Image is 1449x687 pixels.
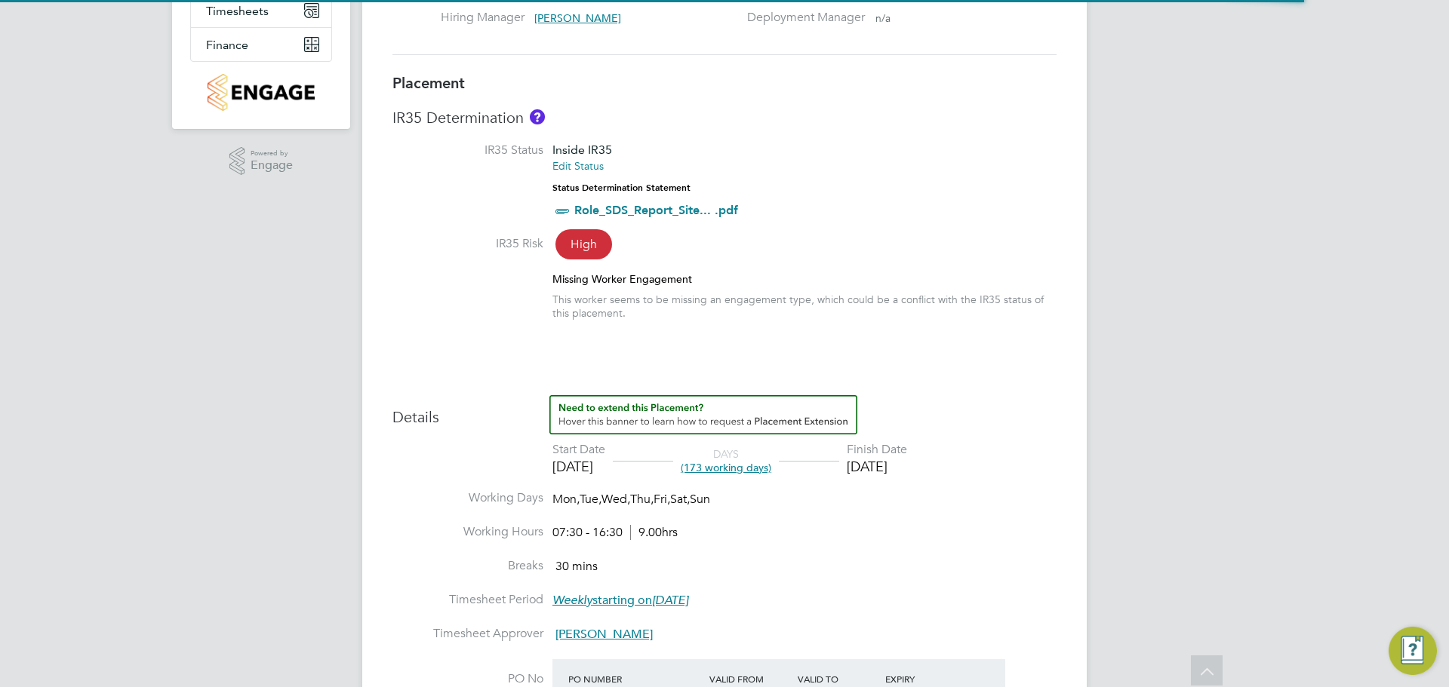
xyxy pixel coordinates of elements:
[251,159,293,172] span: Engage
[534,11,621,25] span: [PERSON_NAME]
[392,558,543,574] label: Breaks
[392,626,543,642] label: Timesheet Approver
[552,182,691,193] strong: Status Determination Statement
[206,4,269,18] span: Timesheets
[580,492,601,507] span: Tue,
[555,229,612,259] span: High
[552,143,612,157] span: Inside IR35
[191,28,331,61] button: Finance
[392,143,543,158] label: IR35 Status
[555,627,653,642] span: [PERSON_NAME]
[229,147,294,176] a: Powered byEngage
[190,74,332,111] a: Go to home page
[206,38,248,52] span: Finance
[552,593,688,608] span: starting on
[251,147,293,160] span: Powered by
[630,492,654,507] span: Thu,
[549,395,857,434] button: How to extend a Placement?
[392,108,1057,127] h3: IR35 Determination
[530,109,545,124] button: About IR35
[690,492,710,507] span: Sun
[392,671,543,687] label: PO No
[738,10,865,26] label: Deployment Manager
[552,593,592,608] em: Weekly
[555,559,598,574] span: 30 mins
[392,490,543,506] label: Working Days
[670,492,690,507] span: Sat,
[875,11,891,25] span: n/a
[681,461,771,474] span: (173 working days)
[847,442,907,458] div: Finish Date
[574,203,738,217] a: Role_SDS_Report_Site... .pdf
[673,447,779,474] div: DAYS
[441,10,524,26] label: Hiring Manager
[208,74,314,111] img: countryside-properties-logo-retina.png
[552,492,580,507] span: Mon,
[392,74,465,92] b: Placement
[392,592,543,608] label: Timesheet Period
[392,524,543,540] label: Working Hours
[552,442,605,458] div: Start Date
[392,395,1057,427] h3: Details
[847,458,907,475] div: [DATE]
[1389,627,1437,675] button: Engage Resource Center
[552,272,1057,286] div: Missing Worker Engagement
[552,293,1057,320] div: This worker seems to be missing an engagement type, which could be a conflict with the IR35 statu...
[630,525,678,540] span: 9.00hrs
[552,159,604,173] a: Edit Status
[552,525,678,541] div: 07:30 - 16:30
[652,593,688,608] em: [DATE]
[654,492,670,507] span: Fri,
[601,492,630,507] span: Wed,
[552,458,605,475] div: [DATE]
[392,236,543,252] label: IR35 Risk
